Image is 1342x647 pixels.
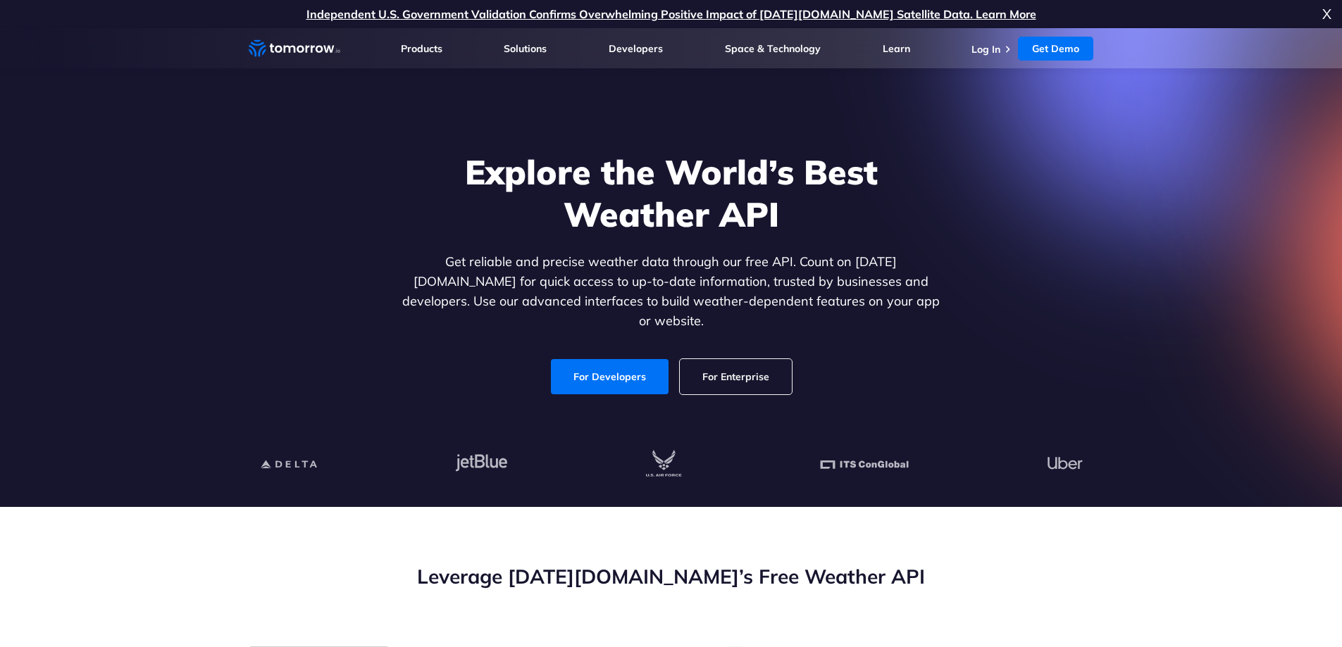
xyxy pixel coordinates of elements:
a: Home link [249,38,340,59]
a: Solutions [504,42,547,55]
a: Log In [971,43,1000,56]
a: Independent U.S. Government Validation Confirms Overwhelming Positive Impact of [DATE][DOMAIN_NAM... [306,7,1036,21]
a: Space & Technology [725,42,821,55]
a: For Enterprise [680,359,792,394]
h2: Leverage [DATE][DOMAIN_NAME]’s Free Weather API [249,563,1094,590]
a: Learn [883,42,910,55]
a: For Developers [551,359,669,394]
p: Get reliable and precise weather data through our free API. Count on [DATE][DOMAIN_NAME] for quic... [399,252,943,331]
h1: Explore the World’s Best Weather API [399,151,943,235]
a: Get Demo [1018,37,1093,61]
a: Products [401,42,442,55]
a: Developers [609,42,663,55]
